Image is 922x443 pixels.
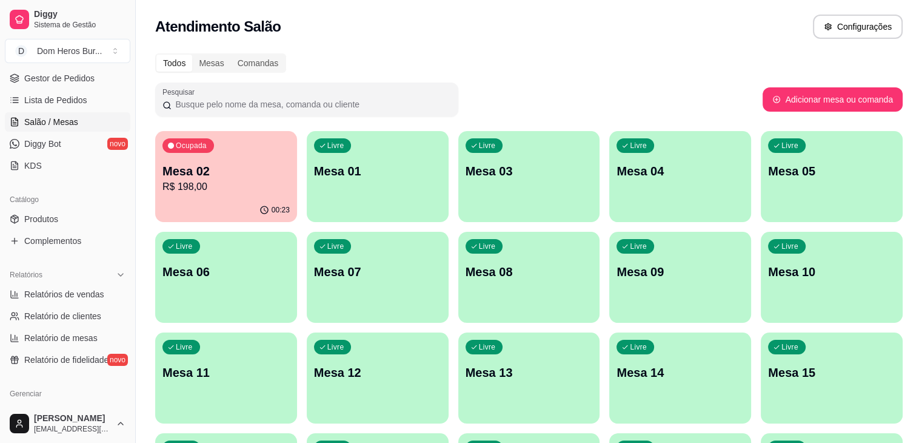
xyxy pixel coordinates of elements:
[5,190,130,209] div: Catálogo
[307,333,449,424] button: LivreMesa 12
[458,232,600,323] button: LivreMesa 08
[307,131,449,222] button: LivreMesa 01
[34,413,111,424] span: [PERSON_NAME]
[176,342,193,352] p: Livre
[5,285,130,304] a: Relatórios de vendas
[5,404,130,423] a: Entregadoresnovo
[5,134,130,154] a: Diggy Botnovo
[5,112,130,132] a: Salão / Mesas
[5,350,130,370] a: Relatório de fidelidadenovo
[307,232,449,323] button: LivreMesa 07
[24,310,101,322] span: Relatório de clientes
[609,333,751,424] button: LivreMesa 14
[24,354,109,366] span: Relatório de fidelidade
[5,90,130,110] a: Lista de Pedidos
[466,263,593,280] p: Mesa 08
[768,163,895,180] p: Mesa 05
[616,263,744,280] p: Mesa 09
[5,384,130,404] div: Gerenciar
[24,94,87,106] span: Lista de Pedidos
[616,163,744,180] p: Mesa 04
[24,116,78,128] span: Salão / Mesas
[466,364,593,381] p: Mesa 13
[5,328,130,348] a: Relatório de mesas
[5,209,130,229] a: Produtos
[5,39,130,63] button: Select a team
[155,131,297,222] button: OcupadaMesa 02R$ 198,0000:23
[781,242,798,251] p: Livre
[630,342,647,352] p: Livre
[763,87,903,112] button: Adicionar mesa ou comanda
[781,342,798,352] p: Livre
[15,45,27,57] span: D
[176,141,207,150] p: Ocupada
[34,9,125,20] span: Diggy
[479,242,496,251] p: Livre
[630,141,647,150] p: Livre
[34,424,111,434] span: [EMAIL_ADDRESS][DOMAIN_NAME]
[24,288,104,300] span: Relatórios de vendas
[479,141,496,150] p: Livre
[327,141,344,150] p: Livre
[162,180,290,194] p: R$ 198,00
[155,333,297,424] button: LivreMesa 11
[272,205,290,215] p: 00:23
[24,235,81,247] span: Complementos
[458,131,600,222] button: LivreMesa 03
[176,242,193,251] p: Livre
[162,163,290,180] p: Mesa 02
[768,263,895,280] p: Mesa 10
[162,364,290,381] p: Mesa 11
[5,156,130,175] a: KDS
[231,55,286,72] div: Comandas
[5,409,130,438] button: [PERSON_NAME][EMAIL_ADDRESS][DOMAIN_NAME]
[34,20,125,30] span: Sistema de Gestão
[24,160,42,172] span: KDS
[327,342,344,352] p: Livre
[155,17,281,36] h2: Atendimento Salão
[616,364,744,381] p: Mesa 14
[162,87,199,97] label: Pesquisar
[162,263,290,280] p: Mesa 06
[10,270,42,280] span: Relatórios
[609,131,751,222] button: LivreMesa 04
[156,55,192,72] div: Todos
[630,242,647,251] p: Livre
[24,138,61,150] span: Diggy Bot
[24,213,58,225] span: Produtos
[781,141,798,150] p: Livre
[761,131,903,222] button: LivreMesa 05
[466,163,593,180] p: Mesa 03
[327,242,344,251] p: Livre
[479,342,496,352] p: Livre
[5,69,130,88] a: Gestor de Pedidos
[192,55,230,72] div: Mesas
[609,232,751,323] button: LivreMesa 09
[458,333,600,424] button: LivreMesa 13
[24,72,95,84] span: Gestor de Pedidos
[314,263,441,280] p: Mesa 07
[761,232,903,323] button: LivreMesa 10
[314,364,441,381] p: Mesa 12
[5,231,130,251] a: Complementos
[155,232,297,323] button: LivreMesa 06
[314,163,441,180] p: Mesa 01
[5,306,130,326] a: Relatório de clientes
[813,15,903,39] button: Configurações
[172,98,451,110] input: Pesquisar
[37,45,102,57] div: Dom Heros Bur ...
[5,5,130,34] a: DiggySistema de Gestão
[24,332,98,344] span: Relatório de mesas
[768,364,895,381] p: Mesa 15
[761,333,903,424] button: LivreMesa 15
